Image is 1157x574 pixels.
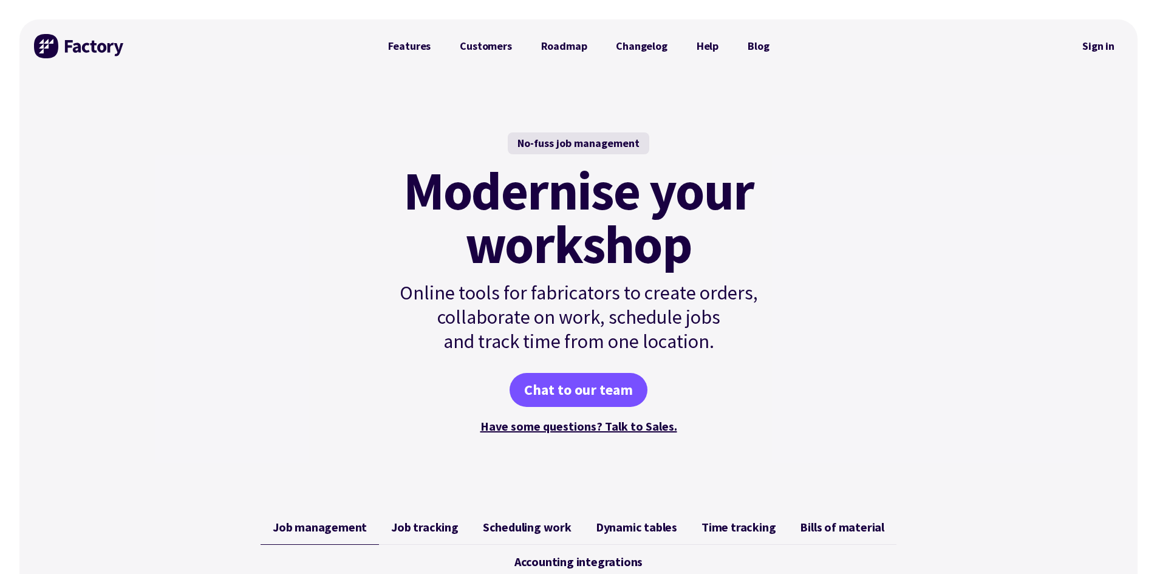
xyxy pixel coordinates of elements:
[445,34,526,58] a: Customers
[701,520,776,535] span: Time tracking
[508,132,649,154] div: No-fuss job management
[601,34,681,58] a: Changelog
[483,520,572,535] span: Scheduling work
[596,520,677,535] span: Dynamic tables
[1074,32,1123,60] nav: Secondary Navigation
[510,373,647,407] a: Chat to our team
[391,520,459,535] span: Job tracking
[733,34,783,58] a: Blog
[403,164,754,271] mark: Modernise your workshop
[374,34,446,58] a: Features
[800,520,884,535] span: Bills of material
[682,34,733,58] a: Help
[374,34,784,58] nav: Primary Navigation
[480,419,677,434] a: Have some questions? Talk to Sales.
[527,34,602,58] a: Roadmap
[34,34,125,58] img: Factory
[273,520,367,535] span: Job management
[374,281,784,354] p: Online tools for fabricators to create orders, collaborate on work, schedule jobs and track time ...
[514,555,643,569] span: Accounting integrations
[1074,32,1123,60] a: Sign in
